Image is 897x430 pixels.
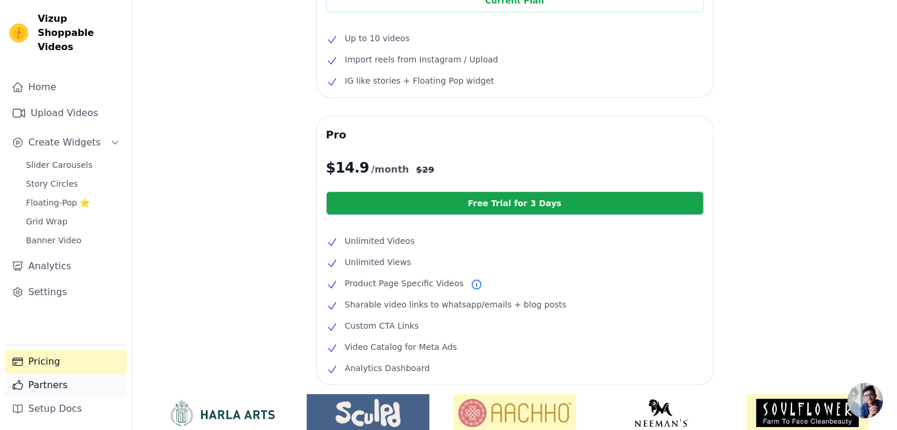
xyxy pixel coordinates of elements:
img: Sculpd US [307,399,429,427]
span: Import reels from Instagram / Upload [345,52,498,67]
span: $ 14.9 [326,158,369,177]
a: Analytics [5,254,127,278]
span: Banner Video [26,234,81,246]
a: Home [5,75,127,99]
span: $ 29 [416,164,434,176]
span: /month [371,163,409,177]
span: Unlimited Views [345,255,411,269]
a: Grid Wrap [19,213,127,230]
span: Unlimited Videos [345,234,415,248]
a: Open chat [847,383,883,418]
span: Slider Carousels [26,159,93,171]
button: Create Widgets [5,131,127,154]
a: Setup Docs [5,397,127,421]
span: Sharable video links to whatsapp/emails + blog posts [345,297,567,312]
img: Neeman's [600,399,722,427]
span: Product Page Specific Videos [345,276,464,290]
a: Upload Videos [5,101,127,125]
span: Analytics Dashboard [345,361,430,375]
span: Create Widgets [28,135,101,150]
a: Story Circles [19,176,127,192]
a: Pricing [5,350,127,373]
span: Grid Wrap [26,216,67,227]
a: Partners [5,373,127,397]
span: Floating-Pop ⭐ [26,197,90,209]
h3: Pro [326,125,704,144]
span: Up to 10 videos [345,31,410,45]
a: Slider Carousels [19,157,127,173]
span: Vizup Shoppable Videos [38,12,122,54]
li: Custom CTA Links [326,319,704,333]
span: IG like stories + Floating Pop widget [345,74,494,88]
a: Floating-Pop ⭐ [19,194,127,211]
a: Settings [5,280,127,304]
a: Banner Video [19,232,127,249]
a: Free Trial for 3 Days [326,191,704,215]
img: HarlaArts [160,399,283,427]
span: Story Circles [26,178,78,190]
img: Vizup [9,24,28,42]
li: Video Catalog for Meta Ads [326,340,704,354]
